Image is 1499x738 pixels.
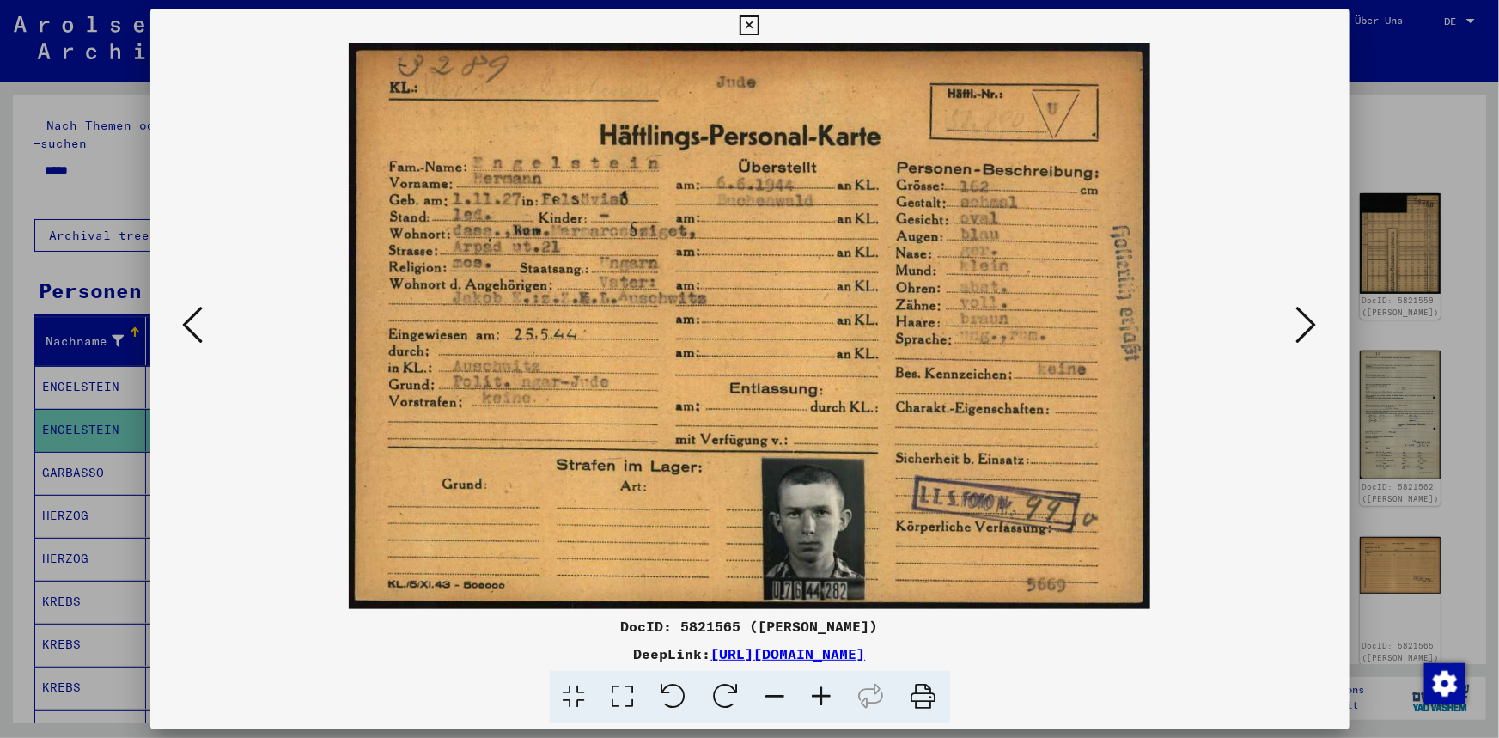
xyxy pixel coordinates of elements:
img: 001.jpg [209,43,1291,609]
div: Zustimmung ändern [1423,662,1465,704]
img: Zustimmung ändern [1424,663,1465,704]
div: DeepLink: [150,643,1350,664]
div: DocID: 5821565 ([PERSON_NAME]) [150,616,1350,637]
a: [URL][DOMAIN_NAME] [711,645,866,662]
